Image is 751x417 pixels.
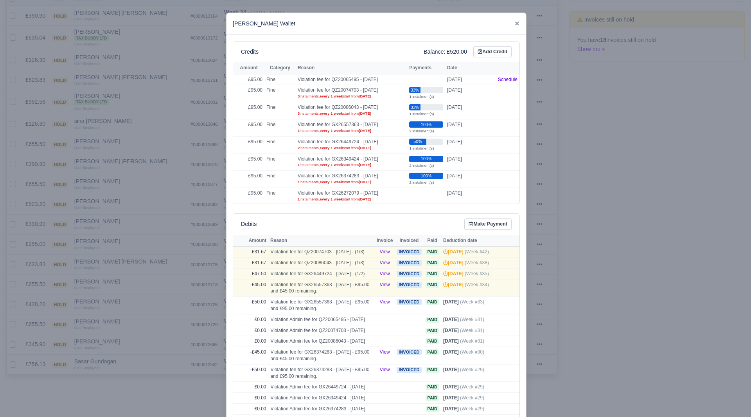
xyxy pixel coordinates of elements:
[298,94,300,98] strong: 3
[233,119,264,137] td: £95.00
[375,235,395,247] th: Invoice
[296,188,407,204] td: Violation fee for GX26272079 - [DATE]
[268,235,375,247] th: Reason
[426,249,439,255] span: Paid
[264,153,296,171] td: Fine
[460,406,484,412] span: (Week #29)
[426,271,439,277] span: Paid
[397,349,421,355] span: Invoiced
[233,188,264,204] td: £95.00
[359,180,371,184] strong: [DATE]
[264,119,296,137] td: Fine
[250,271,266,276] span: -£47.50
[409,156,443,162] div: 100%
[296,153,407,171] td: Violation fee for GX26349424 - [DATE]
[254,384,266,390] span: £0.00
[443,328,459,333] strong: [DATE]
[250,249,266,255] span: -£31.67
[268,314,375,325] td: Violation Admin fee for QZ20065495 - [DATE]
[296,171,407,188] td: Violation fee for GX26374283 - [DATE]
[359,128,371,133] strong: [DATE]
[498,77,517,82] a: Schedule
[473,46,512,58] a: Add Credit
[426,384,439,390] span: Paid
[426,338,439,344] span: Paid
[241,221,257,227] h6: Debits
[465,271,489,276] span: (Week #35)
[268,268,375,279] td: Violation fee for GX26449724 - [DATE] - (1/2)
[298,128,300,133] strong: 1
[460,328,484,333] span: (Week #31)
[250,299,266,305] span: -£50.00
[250,282,266,287] span: -£45.00
[409,163,434,168] small: 2 instalment(s)
[296,102,407,119] td: Violation fee for QZ20086043 - [DATE]
[233,62,264,74] th: Amount
[298,111,300,116] strong: 3
[460,384,484,390] span: (Week #29)
[445,171,496,188] td: [DATE]
[298,146,300,150] strong: 2
[409,129,434,133] small: 2 instalment(s)
[298,197,300,201] strong: 1
[268,364,375,382] td: Violation fee for GX26374283 - [DATE] - £95.00 and £95.00 remaining.
[443,317,459,322] strong: [DATE]
[250,349,266,355] span: -£45.00
[443,406,459,412] strong: [DATE]
[359,162,371,167] strong: [DATE]
[296,85,407,102] td: Violation fee for QZ20074703 - [DATE]
[409,180,434,184] small: 2 instalment(s)
[424,235,441,247] th: Paid
[296,74,407,85] td: Violation fee for QZ20065495 - [DATE]
[380,271,390,276] a: View
[320,94,343,98] strong: every 1 week
[320,128,343,133] strong: every 1 week
[268,336,375,347] td: Violation Admin fee for QZ20086043 - [DATE]
[298,94,405,99] small: instalments, start from
[465,249,489,255] span: (Week #42)
[441,235,519,247] th: Deduction date
[397,299,421,305] span: Invoiced
[395,235,423,247] th: Invoiced
[268,404,375,415] td: Violation Admin fee for GX26374283 - [DATE]
[298,162,300,167] strong: 1
[409,104,420,110] div: 33%
[397,260,421,266] span: Invoiced
[264,171,296,188] td: Fine
[445,119,496,137] td: [DATE]
[409,121,443,128] div: 100%
[409,112,434,116] small: 1 instalment(s)
[443,271,464,276] strong: [DATE]
[264,136,296,153] td: Fine
[268,347,375,365] td: Violation fee for GX26374283 - [DATE] - £95.00 and £45.00 remaining.
[465,282,489,287] span: (Week #34)
[610,326,751,417] iframe: Chat Widget
[296,62,407,74] th: Reason
[298,162,405,167] small: instalments, start from
[445,74,496,85] td: [DATE]
[426,282,439,288] span: Paid
[264,62,296,74] th: Category
[254,406,266,412] span: £0.00
[254,338,266,344] span: £0.00
[397,271,421,277] span: Invoiced
[445,85,496,102] td: [DATE]
[359,146,371,150] strong: [DATE]
[397,282,421,288] span: Invoiced
[426,395,439,401] span: Paid
[426,367,439,373] span: Paid
[397,367,421,373] span: Invoiced
[233,136,264,153] td: £95.00
[298,180,300,184] strong: 1
[268,325,375,336] td: Violation Admin fee for QZ20074703 - [DATE]
[296,136,407,153] td: Violation fee for GX26449724 - [DATE]
[264,74,296,85] td: Fine
[264,188,296,204] td: Fine
[426,299,439,305] span: Paid
[359,197,371,201] strong: [DATE]
[380,349,390,355] a: View
[268,382,375,393] td: Violation Admin fee for GX26449724 - [DATE]
[424,47,467,56] div: Balance: £520.00
[445,188,496,204] td: [DATE]
[320,197,343,201] strong: every 1 week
